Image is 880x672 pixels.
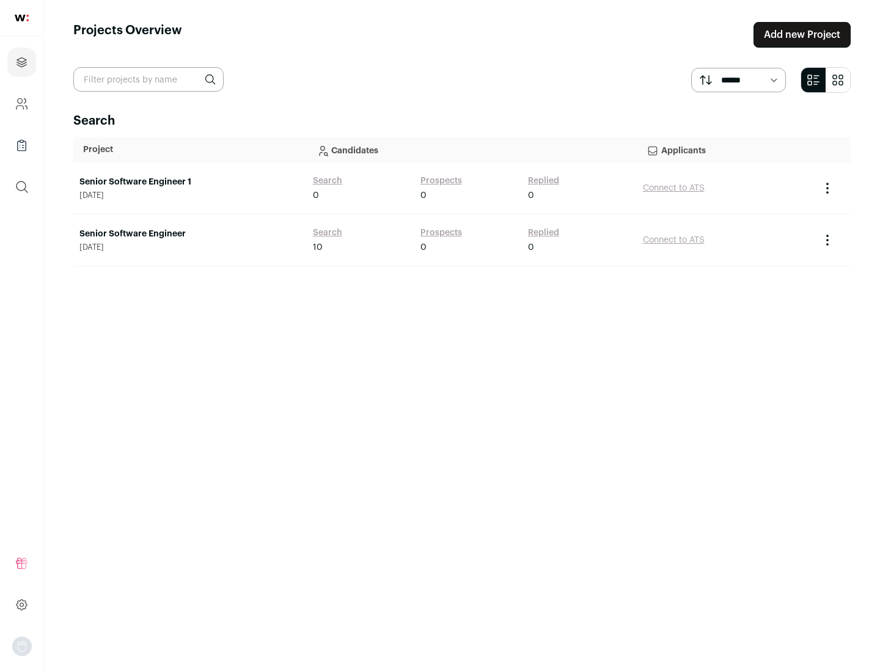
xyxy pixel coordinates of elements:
[754,22,851,48] a: Add new Project
[820,181,835,195] button: Project Actions
[528,189,534,202] span: 0
[73,67,224,92] input: Filter projects by name
[528,241,534,254] span: 0
[420,189,427,202] span: 0
[528,227,559,239] a: Replied
[12,637,32,656] button: Open dropdown
[820,233,835,247] button: Project Actions
[7,48,36,77] a: Projects
[7,89,36,119] a: Company and ATS Settings
[647,137,804,162] p: Applicants
[313,241,323,254] span: 10
[79,191,301,200] span: [DATE]
[83,144,297,156] p: Project
[73,22,182,48] h1: Projects Overview
[15,15,29,21] img: wellfound-shorthand-0d5821cbd27db2630d0214b213865d53afaa358527fdda9d0ea32b1df1b89c2c.svg
[643,184,705,192] a: Connect to ATS
[317,137,627,162] p: Candidates
[313,175,342,187] a: Search
[73,112,851,130] h2: Search
[79,243,301,252] span: [DATE]
[528,175,559,187] a: Replied
[79,228,301,240] a: Senior Software Engineer
[313,227,342,239] a: Search
[313,189,319,202] span: 0
[79,176,301,188] a: Senior Software Engineer 1
[7,131,36,160] a: Company Lists
[420,227,462,239] a: Prospects
[643,236,705,244] a: Connect to ATS
[12,637,32,656] img: nopic.png
[420,175,462,187] a: Prospects
[420,241,427,254] span: 0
